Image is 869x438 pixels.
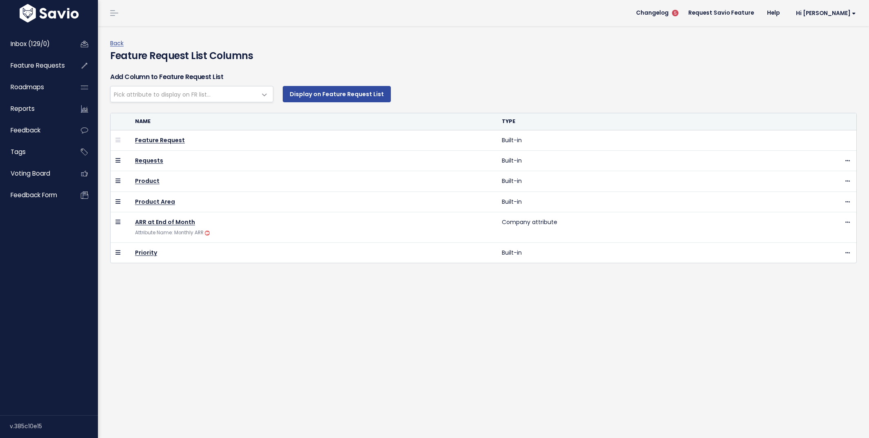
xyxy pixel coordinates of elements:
span: Inbox (129/0) [11,40,50,48]
a: Roadmaps [2,78,68,97]
span: Voting Board [11,169,50,178]
span: Feedback [11,126,40,134]
td: Built-in [497,171,780,191]
span: Hi [PERSON_NAME] [796,10,856,16]
img: salesforce-icon.deb8f6f1a988.png [205,231,210,236]
a: Product Area [135,198,175,206]
span: Roadmaps [11,83,44,91]
a: Reports [2,99,68,118]
a: Request Savio Feature [682,7,760,19]
span: Tags [11,147,26,156]
span: Feedback form [11,191,57,199]
a: ARR at End of Month [135,218,195,226]
a: Product [135,177,160,185]
a: Feature Requests [2,56,68,75]
a: Requests [135,156,163,165]
span: Reports [11,104,35,113]
a: Feedback form [2,186,68,205]
td: Built-in [497,130,780,151]
span: Feedback [111,86,257,102]
a: Help [760,7,786,19]
div: v.385c10e15 [10,416,98,437]
a: Voting Board [2,164,68,183]
a: Inbox (129/0) [2,35,68,53]
a: Priority [135,249,157,257]
span: Pick attribute to display on FR list... [114,90,211,99]
a: Hi [PERSON_NAME] [786,7,862,20]
button: Display on Feature Request List [283,86,391,102]
a: Feedback [2,121,68,140]
a: Tags [2,143,68,161]
td: Company attribute [497,212,780,242]
img: logo-white.9d6f32f41409.svg [18,4,81,22]
h4: Feature Request List Columns [110,48,857,63]
span: Feature Requests [11,61,65,70]
small: Attribute Name: Monthly ARR [135,229,210,236]
th: Type [497,113,780,130]
a: Feature Request [135,136,185,144]
span: Changelog [636,10,669,16]
a: Back [110,39,124,47]
th: Name [130,113,497,130]
span: Feedback [110,86,273,102]
h6: Add Column to Feature Request List [110,72,857,82]
td: Built-in [497,243,780,263]
td: Built-in [497,151,780,171]
td: Built-in [497,191,780,212]
span: 5 [672,10,678,16]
